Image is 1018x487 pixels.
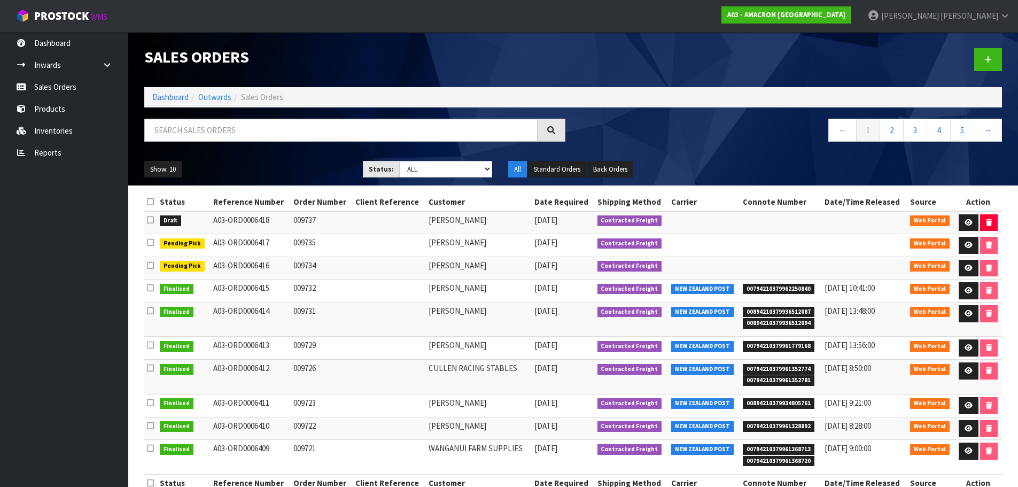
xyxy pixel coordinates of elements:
span: NEW ZEALAND POST [671,444,734,455]
th: Date/Time Released [822,194,907,211]
td: 009734 [291,257,353,280]
button: Standard Orders [528,161,586,178]
span: Web Portal [910,284,950,295]
span: [DATE] [534,215,557,225]
span: Contracted Freight [597,364,662,375]
span: Contracted Freight [597,421,662,432]
td: A03-ORD0006417 [211,234,291,257]
th: Connote Number [740,194,821,211]
span: 00794210379961352774 [743,364,814,375]
span: Finalised [160,421,193,432]
span: Web Portal [910,341,950,352]
td: A03-ORD0006410 [211,417,291,440]
td: 009722 [291,417,353,440]
td: 009731 [291,303,353,337]
span: 00794210379961328892 [743,421,814,432]
span: [DATE] 8:50:00 [825,363,871,373]
strong: Status: [369,165,394,174]
span: Finalised [160,444,193,455]
span: Web Portal [910,398,950,409]
td: [PERSON_NAME] [426,280,532,303]
span: Sales Orders [241,92,283,102]
span: NEW ZEALAND POST [671,307,734,318]
a: → [974,119,1002,142]
a: 5 [950,119,974,142]
span: NEW ZEALAND POST [671,421,734,432]
td: A03-ORD0006416 [211,257,291,280]
td: 009721 [291,440,353,474]
span: NEW ZEALAND POST [671,398,734,409]
span: [DATE] [534,260,557,270]
td: 009735 [291,234,353,257]
span: Pending Pick [160,238,205,249]
span: Web Portal [910,238,950,249]
span: [DATE] 10:41:00 [825,283,875,293]
strong: A03 - AMACRON [GEOGRAPHIC_DATA] [727,10,845,19]
th: Customer [426,194,532,211]
td: 009729 [291,337,353,360]
span: Finalised [160,341,193,352]
td: 009732 [291,280,353,303]
span: [DATE] [534,363,557,373]
span: [DATE] [534,340,557,350]
th: Client Reference [353,194,426,211]
span: Finalised [160,307,193,318]
span: 00794210379961368720 [743,456,814,467]
a: 1 [856,119,880,142]
td: A03-ORD0006411 [211,394,291,417]
td: [PERSON_NAME] [426,303,532,337]
span: Contracted Freight [597,444,662,455]
span: Finalised [160,284,193,295]
td: [PERSON_NAME] [426,417,532,440]
span: [PERSON_NAME] [881,11,939,21]
span: Contracted Freight [597,341,662,352]
span: Web Portal [910,215,950,226]
span: ProStock [34,9,89,23]
span: [DATE] [534,398,557,408]
span: [DATE] [534,306,557,316]
th: Date Required [532,194,595,211]
span: 00794210379961368713 [743,444,814,455]
span: [DATE] 9:21:00 [825,398,871,408]
span: [PERSON_NAME] [941,11,998,21]
span: Web Portal [910,261,950,272]
input: Search sales orders [144,119,538,142]
span: 00794210379962250840 [743,284,814,295]
td: 009737 [291,211,353,234]
span: Web Portal [910,421,950,432]
span: Web Portal [910,444,950,455]
a: 2 [880,119,904,142]
h1: Sales Orders [144,48,565,66]
a: Outwards [198,92,231,102]
span: Contracted Freight [597,261,662,272]
img: cube-alt.png [16,9,29,22]
span: [DATE] 8:28:00 [825,421,871,431]
span: Contracted Freight [597,238,662,249]
td: A03-ORD0006412 [211,360,291,394]
span: [DATE] 13:56:00 [825,340,875,350]
span: Web Portal [910,307,950,318]
small: WMS [91,12,107,22]
span: 00894210379936512094 [743,318,814,329]
td: A03-ORD0006413 [211,337,291,360]
nav: Page navigation [581,119,1003,145]
span: 00794210379961352781 [743,375,814,386]
td: A03-ORD0006415 [211,280,291,303]
span: 00894210379934805761 [743,398,814,409]
a: ← [828,119,857,142]
span: Finalised [160,398,193,409]
th: Reference Number [211,194,291,211]
span: NEW ZEALAND POST [671,364,734,375]
span: NEW ZEALAND POST [671,341,734,352]
td: A03-ORD0006414 [211,303,291,337]
span: Contracted Freight [597,284,662,295]
span: 00794210379961779168 [743,341,814,352]
button: Back Orders [587,161,633,178]
th: Carrier [669,194,740,211]
button: Show: 10 [144,161,182,178]
span: NEW ZEALAND POST [671,284,734,295]
span: [DATE] [534,283,557,293]
td: [PERSON_NAME] [426,211,532,234]
span: [DATE] 13:48:00 [825,306,875,316]
a: 3 [903,119,927,142]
